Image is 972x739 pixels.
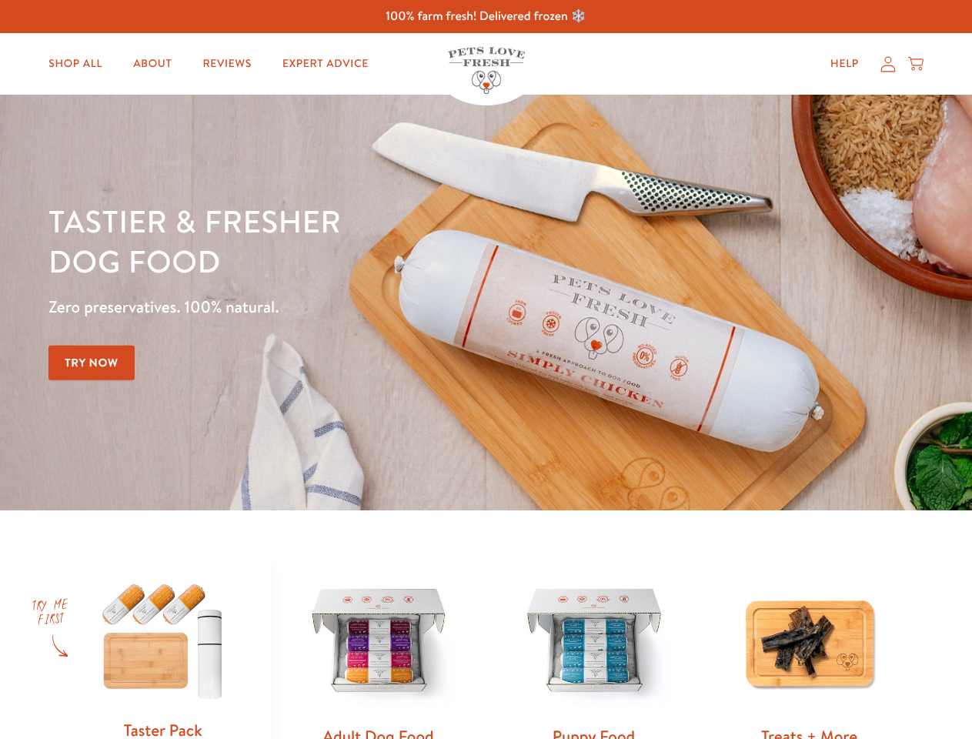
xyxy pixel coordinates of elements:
a: Reviews [190,48,263,79]
h1: Tastier & fresher dog food [48,201,632,281]
a: About [121,48,184,79]
a: Help [818,48,871,79]
a: Shop All [36,48,115,79]
p: Zero preservatives. 100% natural. [48,293,632,321]
a: Try Now [48,346,135,380]
a: Expert Advice [270,48,381,79]
img: Pets Love Fresh [448,47,525,94]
